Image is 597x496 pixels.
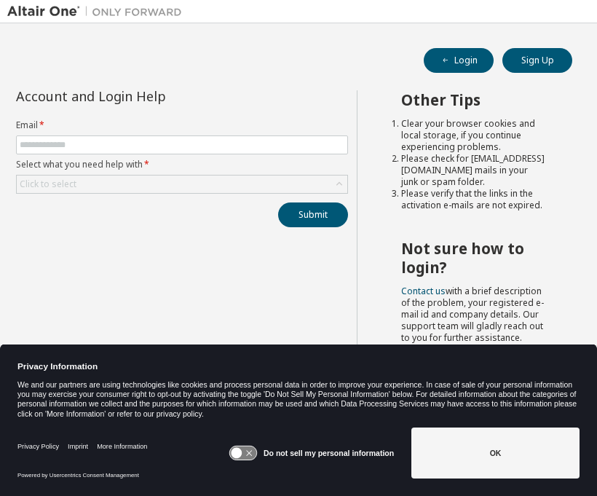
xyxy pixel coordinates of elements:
[401,285,544,344] span: with a brief description of the problem, your registered e-mail id and company details. Our suppo...
[7,4,189,19] img: Altair One
[278,202,348,227] button: Submit
[16,90,282,102] div: Account and Login Help
[502,48,572,73] button: Sign Up
[401,239,546,277] h2: Not sure how to login?
[17,176,347,193] div: Click to select
[401,188,546,211] li: Please verify that the links in the activation e-mails are not expired.
[401,90,546,109] h2: Other Tips
[401,118,546,153] li: Clear your browser cookies and local storage, if you continue experiencing problems.
[424,48,494,73] button: Login
[401,285,446,297] a: Contact us
[16,119,348,131] label: Email
[401,153,546,188] li: Please check for [EMAIL_ADDRESS][DOMAIN_NAME] mails in your junk or spam folder.
[16,159,348,170] label: Select what you need help with
[20,178,76,190] div: Click to select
